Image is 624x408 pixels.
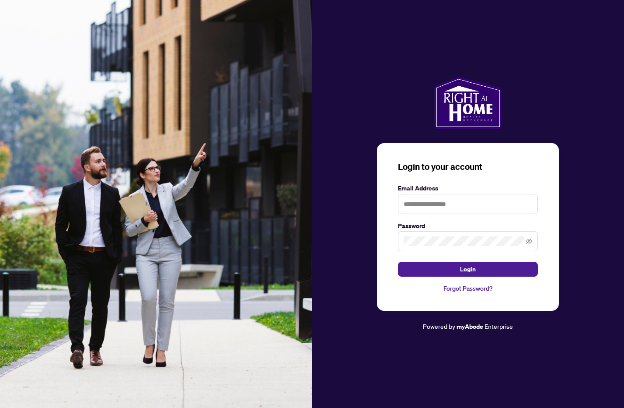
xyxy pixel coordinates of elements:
a: Forgot Password? [398,284,538,293]
label: Password [398,221,538,231]
h3: Login to your account [398,161,538,173]
a: myAbode [457,322,483,331]
span: Login [460,262,476,276]
span: Powered by [423,322,455,330]
span: Enterprise [485,322,513,330]
label: Email Address [398,183,538,193]
img: ma-logo [434,77,502,129]
span: eye-invisible [526,238,532,244]
button: Login [398,262,538,277]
